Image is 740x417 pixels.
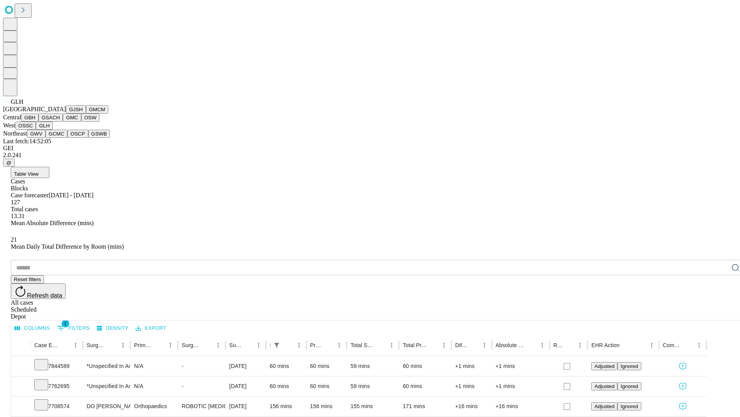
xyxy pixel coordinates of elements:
[11,199,20,205] span: 127
[182,342,201,348] div: Surgery Name
[496,376,546,396] div: +1 mins
[683,340,694,351] button: Sort
[107,340,118,351] button: Sort
[134,376,174,396] div: N/A
[182,376,221,396] div: -
[165,340,176,351] button: Menu
[63,114,81,122] button: GMC
[242,340,253,351] button: Sort
[575,340,585,351] button: Menu
[3,106,66,112] span: [GEOGRAPHIC_DATA]
[36,122,52,130] button: GLH
[87,376,126,396] div: *Unspecified In And Out Surgery Glh
[479,340,490,351] button: Menu
[270,342,271,348] div: Scheduled In Room Duration
[13,322,52,334] button: Select columns
[86,105,108,114] button: GMCM
[526,340,537,351] button: Sort
[34,356,79,376] div: 7844589
[45,130,67,138] button: GCMC
[403,376,447,396] div: 60 mins
[11,192,49,198] span: Case forecaster
[455,342,468,348] div: Difference
[229,376,262,396] div: [DATE]
[134,342,153,348] div: Primary Service
[403,342,427,348] div: Total Predicted Duration
[3,130,27,137] span: Northeast
[3,114,21,120] span: Central
[229,356,262,376] div: [DATE]
[646,340,657,351] button: Menu
[537,340,548,351] button: Menu
[439,340,449,351] button: Menu
[591,342,619,348] div: EHR Action
[15,360,27,373] button: Expand
[87,342,106,348] div: Surgeon Name
[21,114,39,122] button: GBH
[621,403,638,409] span: Ignored
[350,342,375,348] div: Total Scheduled Duration
[49,192,93,198] span: [DATE] - [DATE]
[95,322,131,334] button: Density
[27,292,62,299] span: Refresh data
[663,342,682,348] div: Comments
[39,114,63,122] button: GSACH
[11,236,17,243] span: 21
[27,130,45,138] button: GWV
[270,376,303,396] div: 60 mins
[553,342,563,348] div: Resolved in EHR
[694,340,705,351] button: Menu
[87,356,126,376] div: *Unspecified In And Out Surgery Glh
[455,397,488,416] div: +16 mins
[591,402,617,410] button: Adjusted
[14,171,39,177] span: Table View
[182,397,221,416] div: ROBOTIC [MEDICAL_DATA] KNEE TOTAL
[617,362,641,370] button: Ignored
[11,283,66,299] button: Refresh data
[594,363,614,369] span: Adjusted
[455,376,488,396] div: +1 mins
[496,397,546,416] div: +16 mins
[283,340,294,351] button: Sort
[134,322,168,334] button: Export
[310,376,343,396] div: 60 mins
[617,402,641,410] button: Ignored
[617,382,641,390] button: Ignored
[594,383,614,389] span: Adjusted
[134,397,174,416] div: Orthopaedics
[6,160,12,166] span: @
[403,356,447,376] div: 60 mins
[270,356,303,376] div: 60 mins
[403,397,447,416] div: 171 mins
[591,382,617,390] button: Adjusted
[134,356,174,376] div: N/A
[271,340,282,351] button: Show filters
[375,340,386,351] button: Sort
[87,397,126,416] div: DO [PERSON_NAME] [PERSON_NAME]
[3,152,737,159] div: 2.0.241
[11,243,124,250] span: Mean Daily Total Difference by Room (mins)
[15,380,27,393] button: Expand
[11,220,94,226] span: Mean Absolute Difference (mins)
[270,397,303,416] div: 156 mins
[350,376,395,396] div: 59 mins
[310,356,343,376] div: 60 mins
[310,342,323,348] div: Predicted In Room Duration
[455,356,488,376] div: +1 mins
[564,340,575,351] button: Sort
[70,340,81,351] button: Menu
[66,105,86,114] button: GJSH
[34,376,79,396] div: 7762695
[67,130,88,138] button: OSCP
[3,159,15,167] button: @
[253,340,264,351] button: Menu
[350,397,395,416] div: 155 mins
[59,340,70,351] button: Sort
[11,167,49,178] button: Table View
[428,340,439,351] button: Sort
[323,340,334,351] button: Sort
[15,400,27,414] button: Expand
[11,213,25,219] span: 13.31
[14,276,41,282] span: Reset filters
[11,98,24,105] span: GLH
